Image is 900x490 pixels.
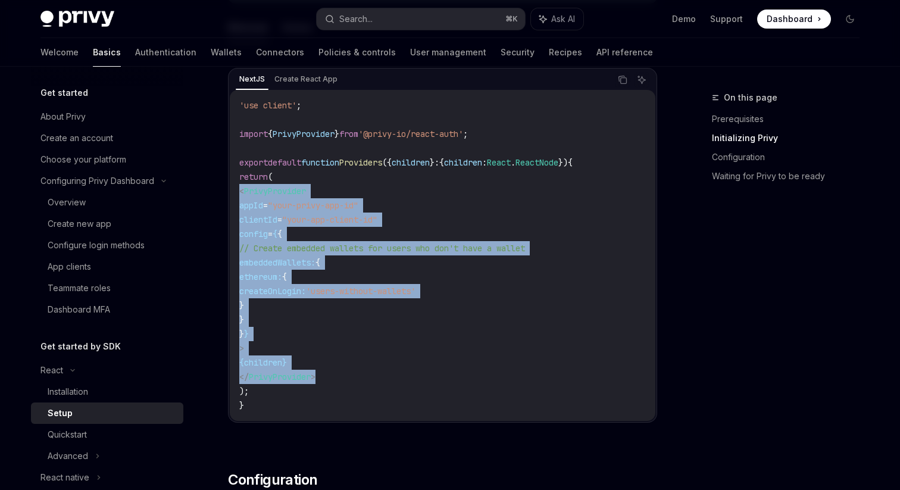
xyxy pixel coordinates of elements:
span: ; [463,129,468,139]
span: } [244,329,249,339]
button: Search...⌘K [317,8,525,30]
a: Setup [31,402,183,424]
div: Advanced [48,449,88,463]
span: On this page [724,90,777,105]
a: Overview [31,192,183,213]
span: Ask AI [551,13,575,25]
a: App clients [31,256,183,277]
span: </ [239,372,249,382]
span: > [311,372,315,382]
a: Demo [672,13,696,25]
span: { [568,157,573,168]
div: Setup [48,406,73,420]
span: PrivyProvider [249,372,311,382]
button: Toggle dark mode [840,10,860,29]
a: Teammate roles [31,277,183,299]
a: Create new app [31,213,183,235]
a: Dashboard MFA [31,299,183,320]
span: } [239,314,244,325]
span: import [239,129,268,139]
span: Providers [339,157,382,168]
span: } [239,329,244,339]
a: Installation [31,381,183,402]
span: export [239,157,268,168]
span: < [239,186,244,196]
span: PrivyProvider [244,186,306,196]
a: Initializing Privy [712,129,869,148]
span: createOnLogin: [239,286,306,297]
div: Create new app [48,217,111,231]
span: ; [296,100,301,111]
div: Quickstart [48,427,87,442]
span: ⌘ K [505,14,518,24]
span: "your-app-client-id" [282,214,377,225]
a: Policies & controls [318,38,396,67]
span: config [239,229,268,239]
span: } [239,300,244,311]
a: Authentication [135,38,196,67]
span: = [263,200,268,211]
a: Basics [93,38,121,67]
span: { [268,129,273,139]
div: Configuring Privy Dashboard [40,174,154,188]
a: Welcome [40,38,79,67]
span: 'use client' [239,100,296,111]
span: } [282,357,287,368]
span: React [487,157,511,168]
span: = [268,229,273,239]
a: Quickstart [31,424,183,445]
span: default [268,157,301,168]
span: ethereum: [239,271,282,282]
span: { [239,357,244,368]
span: ( [268,171,273,182]
span: { [439,157,444,168]
a: Choose your platform [31,149,183,170]
span: : [482,157,487,168]
span: clientId [239,214,277,225]
a: Dashboard [757,10,831,29]
span: children [392,157,430,168]
div: Installation [48,385,88,399]
div: Create an account [40,131,113,145]
img: dark logo [40,11,114,27]
span: ); [239,386,249,397]
span: ({ [382,157,392,168]
div: Overview [48,195,86,210]
div: Choose your platform [40,152,126,167]
span: children [244,357,282,368]
div: App clients [48,260,91,274]
a: Security [501,38,535,67]
span: embeddedWallets: [239,257,315,268]
span: ReactNode [515,157,558,168]
a: Support [710,13,743,25]
span: { [277,229,282,239]
span: function [301,157,339,168]
a: Recipes [549,38,582,67]
span: . [511,157,515,168]
span: > [239,343,244,354]
div: React native [40,470,89,485]
a: Wallets [211,38,242,67]
span: return [239,171,268,182]
a: About Privy [31,106,183,127]
span: = [277,214,282,225]
a: Configure login methods [31,235,183,256]
a: API reference [596,38,653,67]
span: '@privy-io/react-auth' [358,129,463,139]
h5: Get started [40,86,88,100]
span: appId [239,200,263,211]
span: : [435,157,439,168]
span: { [315,257,320,268]
button: Ask AI [531,8,583,30]
div: Configure login methods [48,238,145,252]
button: Copy the contents from the code block [615,72,630,88]
span: Dashboard [767,13,812,25]
span: { [282,271,287,282]
div: Create React App [271,72,341,86]
span: } [335,129,339,139]
span: PrivyProvider [273,129,335,139]
a: User management [410,38,486,67]
div: Teammate roles [48,281,111,295]
div: About Privy [40,110,86,124]
a: Waiting for Privy to be ready [712,167,869,186]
